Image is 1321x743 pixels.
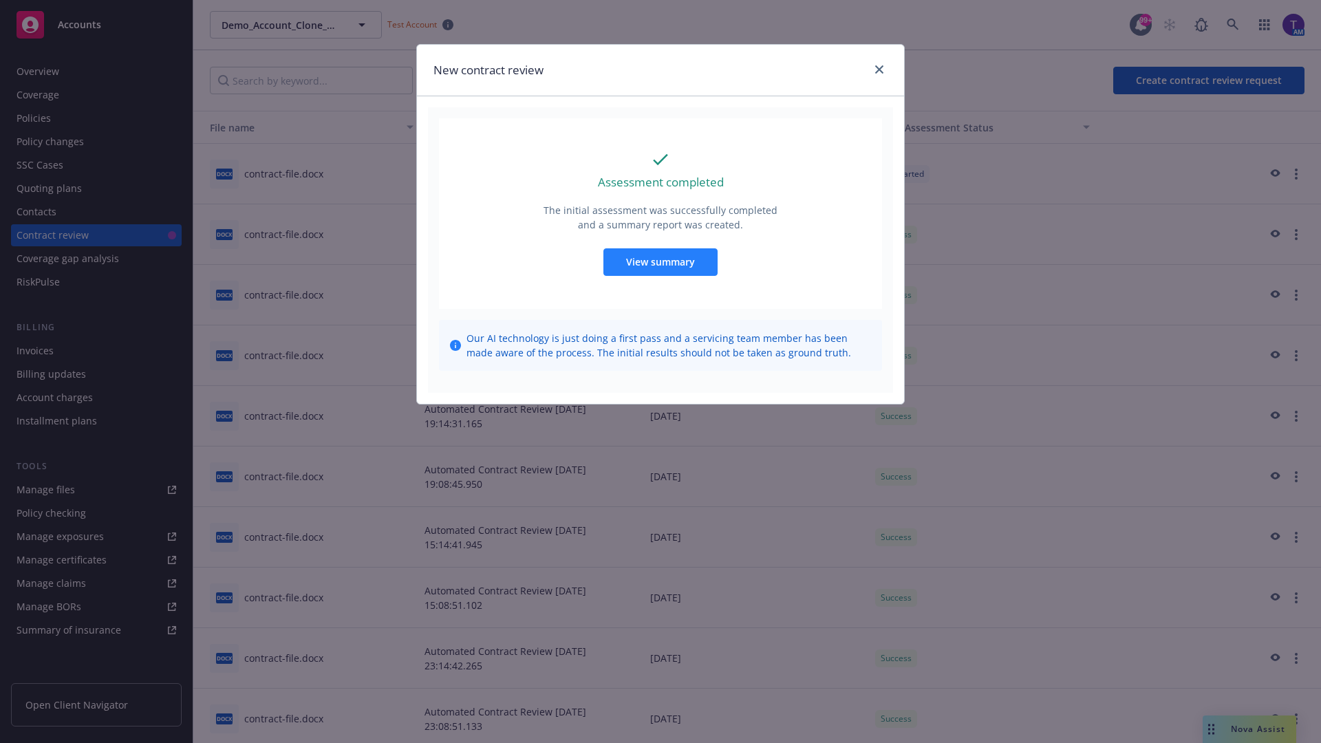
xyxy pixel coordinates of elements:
h1: New contract review [433,61,544,79]
p: The initial assessment was successfully completed and a summary report was created. [542,203,779,232]
a: close [871,61,888,78]
button: View summary [603,248,718,276]
span: Our AI technology is just doing a first pass and a servicing team member has been made aware of t... [466,331,871,360]
p: Assessment completed [598,173,724,191]
span: View summary [626,255,695,268]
